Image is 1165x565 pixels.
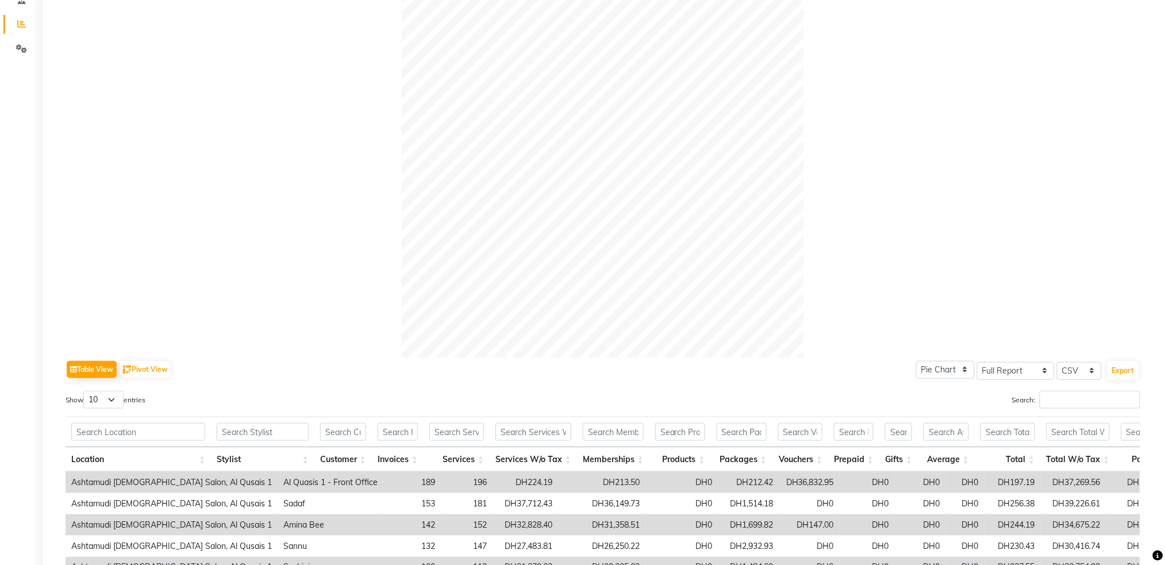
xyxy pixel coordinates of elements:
input: Search Average [924,423,969,441]
th: Services W/o Tax: activate to sort column ascending [490,447,577,472]
td: 147 [441,536,493,557]
input: Search Services W/o Tax [495,423,571,441]
th: Vouchers: activate to sort column ascending [772,447,828,472]
td: DH0 [895,493,946,514]
td: DH27,483.81 [493,536,558,557]
td: DH224.19 [493,472,558,493]
td: DH0 [645,493,718,514]
td: DH244.19 [985,514,1041,536]
td: DH0 [840,536,895,557]
th: Average: activate to sort column ascending [918,447,975,472]
td: DH0 [946,472,985,493]
td: DH147.00 [779,514,840,536]
td: 153 [383,493,441,514]
td: DH213.50 [558,472,645,493]
th: Total: activate to sort column ascending [975,447,1040,472]
button: Table View [67,361,117,378]
td: DH2,932.93 [718,536,779,557]
th: Prepaid: activate to sort column ascending [828,447,879,472]
input: Search: [1040,391,1140,409]
td: DH256.38 [985,493,1041,514]
td: DH0 [946,514,985,536]
input: Search Packages [717,423,767,441]
td: 142 [383,514,441,536]
td: DH212.42 [718,472,779,493]
td: DH36,832.95 [779,472,840,493]
td: DH197.19 [985,472,1041,493]
td: DH0 [645,536,718,557]
th: Services: activate to sort column ascending [424,447,490,472]
input: Search Customer [320,423,366,441]
td: Ashtamudi [DEMOGRAPHIC_DATA] Salon, Al Qusais 1 [66,472,278,493]
td: DH37,269.56 [1041,472,1106,493]
td: DH0 [645,514,718,536]
input: Search Memberships [583,423,644,441]
td: DH30,416.74 [1041,536,1106,557]
input: Search Stylist [217,423,309,441]
td: DH1,514.18 [718,493,779,514]
td: DH0 [779,493,840,514]
td: DH26,250.22 [558,536,645,557]
td: Ashtamudi [DEMOGRAPHIC_DATA] Salon, Al Qusais 1 [66,514,278,536]
input: Search Total W/o Tax [1047,423,1110,441]
th: Location: activate to sort column ascending [66,447,211,472]
td: DH0 [840,514,895,536]
td: DH230.43 [985,536,1041,557]
td: DH32,828.40 [493,514,558,536]
td: Al Quasis 1 - Front Office [278,472,383,493]
th: Total W/o Tax: activate to sort column ascending [1041,447,1116,472]
input: Search Total [981,423,1035,441]
td: DH0 [946,536,985,557]
input: Search Location [71,423,205,441]
td: DH0 [895,536,946,557]
td: DH0 [779,536,840,557]
td: DH1,699.82 [718,514,779,536]
input: Search Products [655,423,705,441]
th: Gifts: activate to sort column ascending [879,447,918,472]
td: 132 [383,536,441,557]
td: Sadaf [278,493,383,514]
td: 196 [441,472,493,493]
select: Showentries [83,391,124,409]
td: DH0 [645,472,718,493]
input: Search Vouchers [778,423,822,441]
td: DH31,358.51 [558,514,645,536]
th: Stylist: activate to sort column ascending [211,447,314,472]
td: Ashtamudi [DEMOGRAPHIC_DATA] Salon, Al Qusais 1 [66,536,278,557]
th: Packages: activate to sort column ascending [711,447,772,472]
input: Search Services [429,423,484,441]
input: Search Invoices [378,423,418,441]
td: DH0 [840,493,895,514]
td: Sannu [278,536,383,557]
img: pivot.png [123,366,132,374]
button: Export [1108,361,1139,380]
th: Customer: activate to sort column ascending [314,447,372,472]
td: DH0 [895,472,946,493]
label: Search: [1012,391,1140,409]
td: 152 [441,514,493,536]
label: Show entries [66,391,145,409]
input: Search Prepaid [834,423,874,441]
td: DH0 [840,472,895,493]
input: Search Gifts [885,423,912,441]
td: DH39,226.61 [1041,493,1106,514]
th: Products: activate to sort column ascending [649,447,711,472]
td: DH34,675.22 [1041,514,1106,536]
td: Ashtamudi [DEMOGRAPHIC_DATA] Salon, Al Qusais 1 [66,493,278,514]
td: DH0 [895,514,946,536]
td: DH0 [946,493,985,514]
td: DH37,712.43 [493,493,558,514]
td: Amina Bee [278,514,383,536]
td: 189 [383,472,441,493]
th: Memberships: activate to sort column ascending [577,447,649,472]
th: Invoices: activate to sort column ascending [372,447,424,472]
td: DH36,149.73 [558,493,645,514]
td: 181 [441,493,493,514]
button: Pivot View [120,361,171,378]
